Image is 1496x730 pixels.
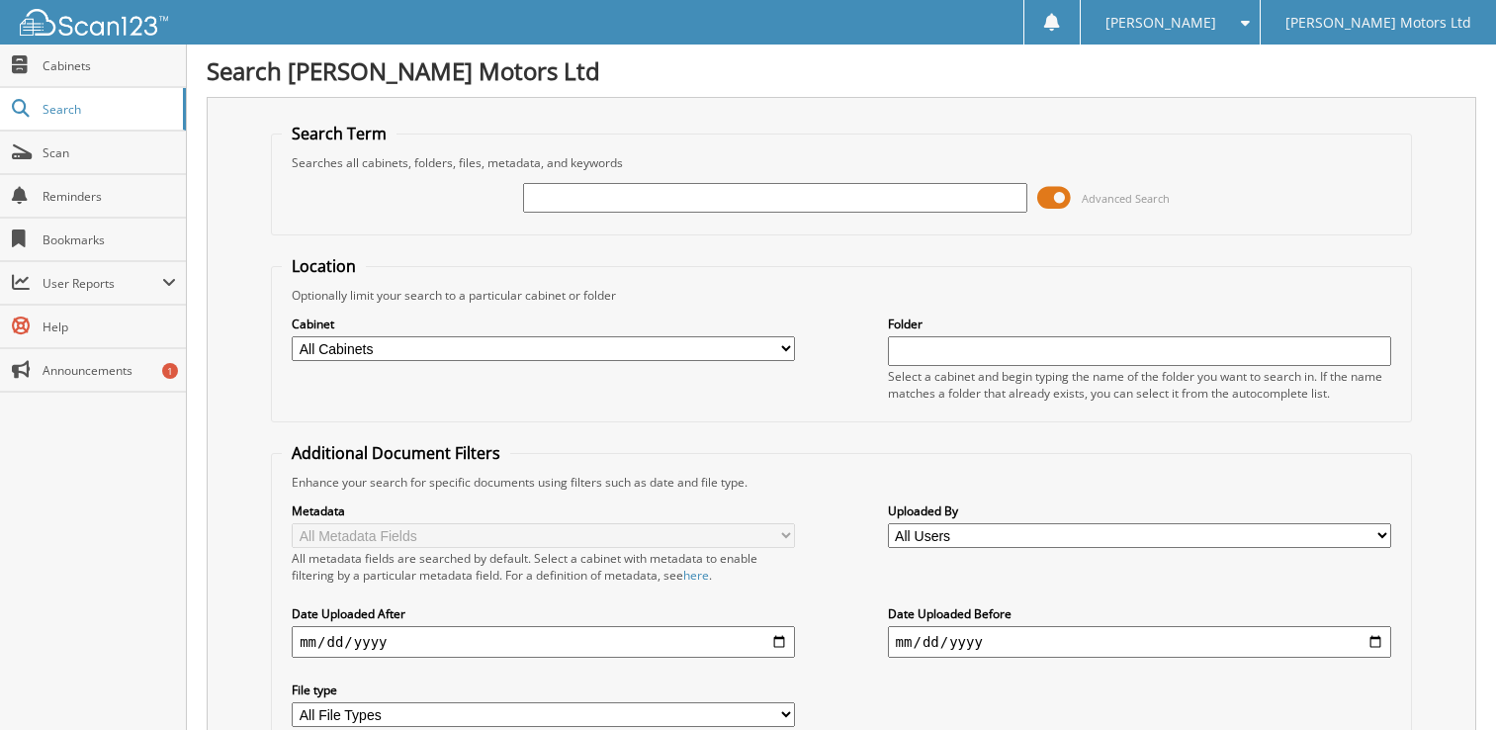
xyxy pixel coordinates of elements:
[1285,17,1471,29] span: [PERSON_NAME] Motors Ltd
[282,287,1401,304] div: Optionally limit your search to a particular cabinet or folder
[1082,191,1170,206] span: Advanced Search
[162,363,178,379] div: 1
[888,502,1391,519] label: Uploaded By
[292,316,795,332] label: Cabinet
[207,54,1476,87] h1: Search [PERSON_NAME] Motors Ltd
[292,626,795,658] input: start
[282,474,1401,491] div: Enhance your search for specific documents using filters such as date and file type.
[292,550,795,584] div: All metadata fields are searched by default. Select a cabinet with metadata to enable filtering b...
[683,567,709,584] a: here
[43,275,162,292] span: User Reports
[282,442,510,464] legend: Additional Document Filters
[1105,17,1216,29] span: [PERSON_NAME]
[43,101,173,118] span: Search
[292,605,795,622] label: Date Uploaded After
[888,626,1391,658] input: end
[20,9,168,36] img: scan123-logo-white.svg
[888,605,1391,622] label: Date Uploaded Before
[292,502,795,519] label: Metadata
[43,362,176,379] span: Announcements
[888,368,1391,402] div: Select a cabinet and begin typing the name of the folder you want to search in. If the name match...
[888,316,1391,332] label: Folder
[282,255,366,277] legend: Location
[43,231,176,248] span: Bookmarks
[43,144,176,161] span: Scan
[43,188,176,205] span: Reminders
[43,57,176,74] span: Cabinets
[282,123,396,144] legend: Search Term
[292,682,795,698] label: File type
[282,154,1401,171] div: Searches all cabinets, folders, files, metadata, and keywords
[43,319,176,335] span: Help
